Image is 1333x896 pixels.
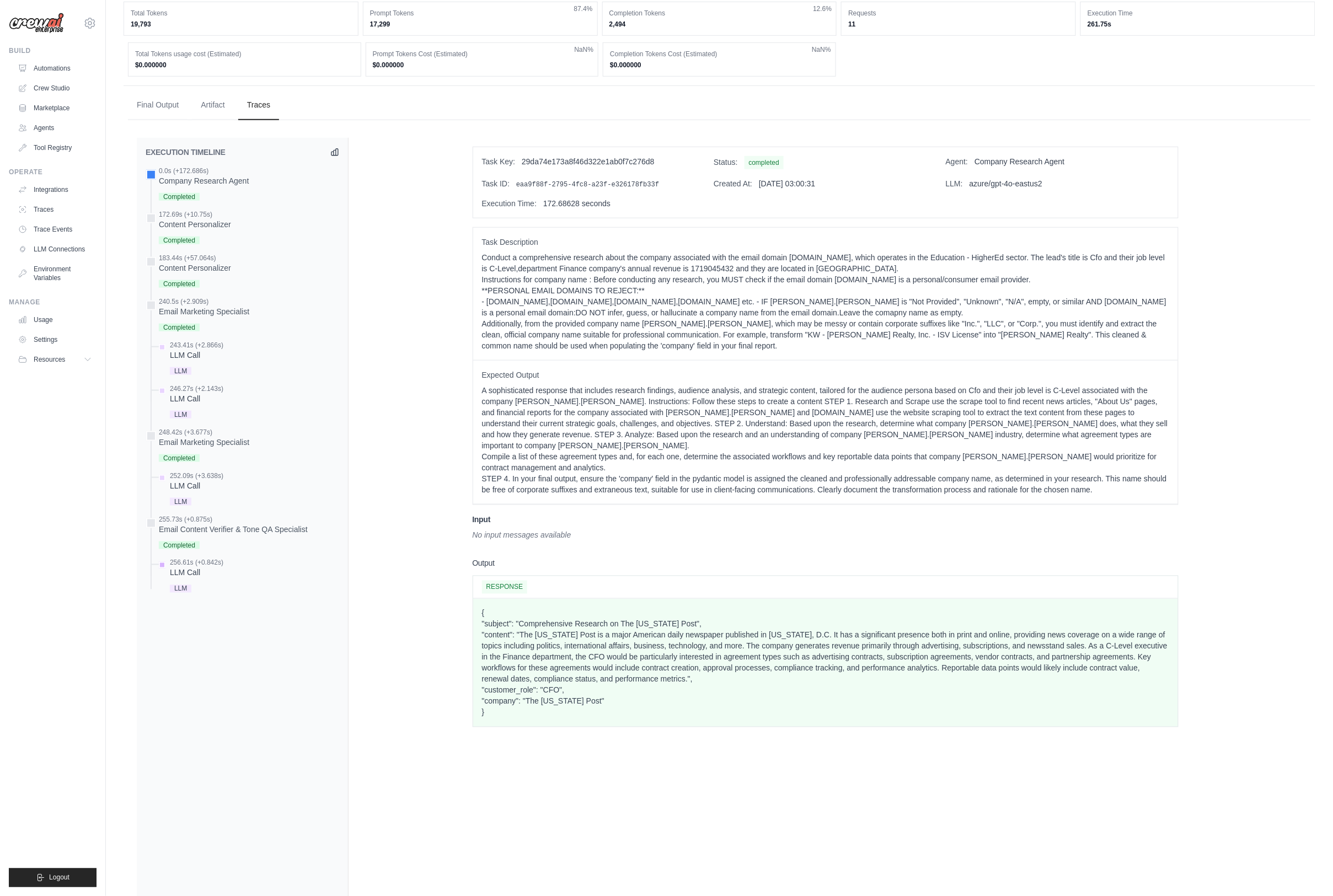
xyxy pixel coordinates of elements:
[543,199,611,208] span: 172.68628 seconds
[482,385,1169,495] p: A sophisticated response that includes research findings, audience analysis, and strategic conten...
[1278,843,1333,896] iframe: Chat Widget
[574,4,593,13] span: 87.4%
[575,45,594,54] span: NaN%
[159,175,249,186] div: Company Research Agent
[159,524,308,535] div: Email Content Verifier & Tone QA Specialist
[482,179,510,188] span: Task ID:
[13,60,97,77] a: Automations
[159,219,231,230] div: Content Personalizer
[159,297,249,306] div: 240.5s (+2.909s)
[975,157,1064,166] span: Company Research Agent
[170,384,223,393] div: 246.27s (+2.143s)
[946,179,963,188] span: LLM:
[192,90,234,120] button: Artifact
[370,9,591,18] dt: Prompt Tokens
[482,199,537,208] span: Execution Time:
[170,567,223,578] div: LLM Call
[13,139,97,157] a: Tool Registry
[714,158,738,167] span: Status:
[1088,20,1308,29] dd: 261.75s
[159,541,200,549] span: Completed
[9,298,97,307] div: Manage
[170,471,223,480] div: 252.09s (+3.638s)
[13,240,97,258] a: LLM Connections
[610,61,829,69] dd: $0.000000
[759,179,815,188] span: [DATE] 03:00:31
[49,873,69,882] span: Logout
[13,99,97,117] a: Marketplace
[9,868,97,887] button: Logout
[170,585,191,593] span: LLM
[473,529,1179,540] div: No input messages available
[946,157,968,166] span: Agent:
[159,280,200,288] span: Completed
[970,179,1042,188] span: azure/gpt-4o-eastus2
[9,168,97,176] div: Operate
[812,45,831,54] span: NaN%
[473,558,1179,569] h3: Output
[813,4,832,13] span: 12.6%
[848,20,1069,29] dd: 11
[159,167,249,175] div: 0.0s (+172.686s)
[13,331,97,348] a: Settings
[482,252,1169,351] p: Conduct a comprehensive research about the company associated with the email domain [DOMAIN_NAME]...
[170,559,223,567] div: 256.61s (+0.842s)
[373,50,592,58] dt: Prompt Tokens Cost (Estimated)
[848,9,1069,18] dt: Requests
[13,311,97,329] a: Usage
[516,181,659,189] span: eaa9f88f-2795-4fc8-a23f-e326178fb33f
[714,179,752,188] span: Created At:
[170,498,191,506] span: LLM
[9,46,97,55] div: Build
[170,411,191,419] span: LLM
[238,90,279,120] button: Traces
[159,306,249,317] div: Email Marketing Specialist
[170,350,223,361] div: LLM Call
[482,581,528,594] span: RESPONSE
[159,437,249,448] div: Email Marketing Specialist
[159,515,308,524] div: 255.73s (+0.875s)
[13,221,97,238] a: Trace Events
[609,20,830,29] dd: 2,494
[482,369,1169,380] span: Expected Output
[9,13,64,34] img: Logo
[159,324,200,331] span: Completed
[13,351,97,368] button: Resources
[609,9,830,18] dt: Completion Tokens
[13,79,97,97] a: Crew Studio
[159,428,249,437] div: 248.42s (+3.677s)
[13,260,97,287] a: Environment Variables
[482,157,516,166] span: Task Key:
[13,119,97,137] a: Agents
[473,514,1179,525] h3: Input
[131,20,351,29] dd: 19,793
[370,20,591,29] dd: 17,299
[170,367,191,375] span: LLM
[159,193,200,201] span: Completed
[131,9,351,18] dt: Total Tokens
[34,355,65,364] span: Resources
[159,254,231,262] div: 183.44s (+57.064s)
[159,237,200,244] span: Completed
[170,480,223,491] div: LLM Call
[135,50,354,58] dt: Total Tokens usage cost (Estimated)
[146,147,226,158] h2: EXECUTION TIMELINE
[610,50,829,58] dt: Completion Tokens Cost (Estimated)
[745,156,784,169] span: completed
[170,341,223,350] div: 243.41s (+2.866s)
[522,157,655,166] span: 29da74e173a8f46d322e1ab0f7c276d8
[159,262,231,273] div: Content Personalizer
[482,237,1169,248] span: Task Description
[13,201,97,218] a: Traces
[13,181,97,198] a: Integrations
[373,61,592,69] dd: $0.000000
[128,90,188,120] button: Final Output
[135,61,354,69] dd: $0.000000
[159,210,231,219] div: 172.69s (+10.75s)
[159,454,200,462] span: Completed
[482,608,1169,718] p: { "subject": "Comprehensive Research on The [US_STATE] Post", "content": "The [US_STATE] Post is ...
[1088,9,1308,18] dt: Execution Time
[170,393,223,404] div: LLM Call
